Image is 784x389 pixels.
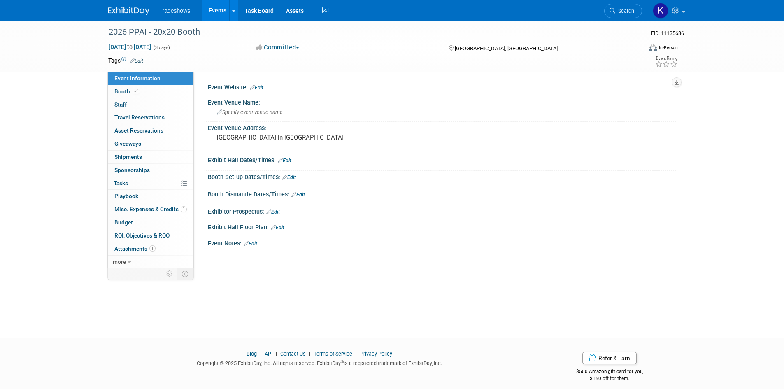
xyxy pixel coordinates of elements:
a: Budget [108,216,193,229]
div: Event Venue Address: [208,122,676,132]
span: to [126,44,134,50]
a: Refer & Earn [582,352,637,364]
span: | [274,351,279,357]
span: ROI, Objectives & ROO [114,232,170,239]
span: Booth [114,88,140,95]
span: Travel Reservations [114,114,165,121]
div: Copyright © 2025 ExhibitDay, Inc. All rights reserved. ExhibitDay is a registered trademark of Ex... [108,358,531,367]
td: Toggle Event Tabs [177,268,193,279]
a: Blog [247,351,257,357]
span: | [354,351,359,357]
a: Privacy Policy [360,351,392,357]
a: Giveaways [108,137,193,150]
a: Sponsorships [108,164,193,177]
span: [DATE] [DATE] [108,43,151,51]
span: [GEOGRAPHIC_DATA], [GEOGRAPHIC_DATA] [455,45,558,51]
span: 1 [149,245,156,252]
a: Event Information [108,72,193,85]
span: Sponsorships [114,167,150,173]
a: Booth [108,85,193,98]
span: 1 [181,206,187,212]
div: $500 Amazon gift card for you, [543,363,676,382]
a: Attachments1 [108,242,193,255]
div: Event Notes: [208,237,676,248]
i: Booth reservation complete [134,89,138,93]
a: Edit [130,58,143,64]
a: Edit [278,158,291,163]
div: Exhibitor Prospectus: [208,205,676,216]
a: Edit [266,209,280,215]
div: Booth Set-up Dates/Times: [208,171,676,182]
span: Event Information [114,75,161,82]
div: Event Venue Name: [208,96,676,107]
span: Misc. Expenses & Credits [114,206,187,212]
span: Tradeshows [159,7,191,14]
span: Asset Reservations [114,127,163,134]
span: Playbook [114,193,138,199]
td: Personalize Event Tab Strip [163,268,177,279]
a: Staff [108,98,193,111]
span: Tasks [114,180,128,186]
pre: [GEOGRAPHIC_DATA] in [GEOGRAPHIC_DATA] [217,134,394,141]
div: 2026 PPAI - 20x20 Booth [106,25,630,40]
a: Search [604,4,642,18]
span: Event ID: 11135686 [651,30,684,36]
a: Edit [291,192,305,198]
a: Tasks [108,177,193,190]
span: Shipments [114,154,142,160]
sup: ® [341,360,344,364]
a: Edit [250,85,263,91]
div: In-Person [658,44,678,51]
span: more [113,259,126,265]
a: more [108,256,193,268]
div: Event Rating [655,56,677,61]
span: | [258,351,263,357]
td: Tags [108,56,143,65]
a: Edit [282,175,296,180]
span: Specify event venue name [217,109,283,115]
a: Asset Reservations [108,124,193,137]
a: ROI, Objectives & ROO [108,229,193,242]
img: Format-Inperson.png [649,44,657,51]
span: Attachments [114,245,156,252]
a: Misc. Expenses & Credits1 [108,203,193,216]
img: ExhibitDay [108,7,149,15]
a: API [265,351,272,357]
span: (3 days) [153,45,170,50]
div: $150 off for them. [543,375,676,382]
span: | [307,351,312,357]
a: Travel Reservations [108,111,193,124]
a: Shipments [108,151,193,163]
button: Committed [254,43,302,52]
img: Karyna Kitsmey [653,3,668,19]
div: Event Website: [208,81,676,92]
span: Search [615,8,634,14]
div: Event Format [593,43,678,55]
div: Booth Dismantle Dates/Times: [208,188,676,199]
div: Exhibit Hall Floor Plan: [208,221,676,232]
a: Playbook [108,190,193,203]
span: Giveaways [114,140,141,147]
a: Contact Us [280,351,306,357]
a: Edit [244,241,257,247]
span: Staff [114,101,127,108]
a: Terms of Service [314,351,352,357]
a: Edit [271,225,284,231]
div: Exhibit Hall Dates/Times: [208,154,676,165]
span: Budget [114,219,133,226]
